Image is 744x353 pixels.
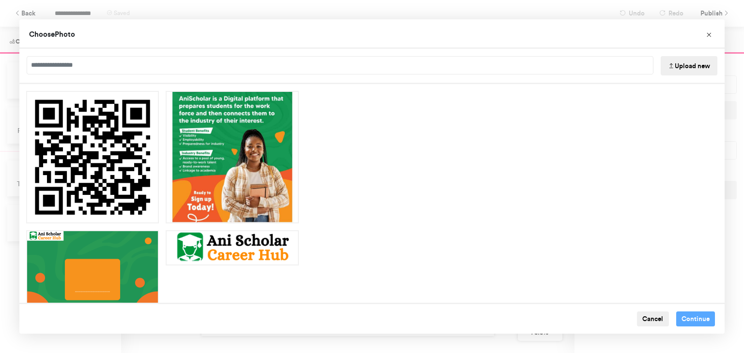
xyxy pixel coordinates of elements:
button: Upload new [661,56,717,75]
button: Continue [676,311,715,327]
span: Choose Photo [29,29,75,39]
button: Cancel [637,311,669,327]
iframe: Drift Widget Chat Controller [696,305,732,341]
div: Choose Image [19,19,725,334]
